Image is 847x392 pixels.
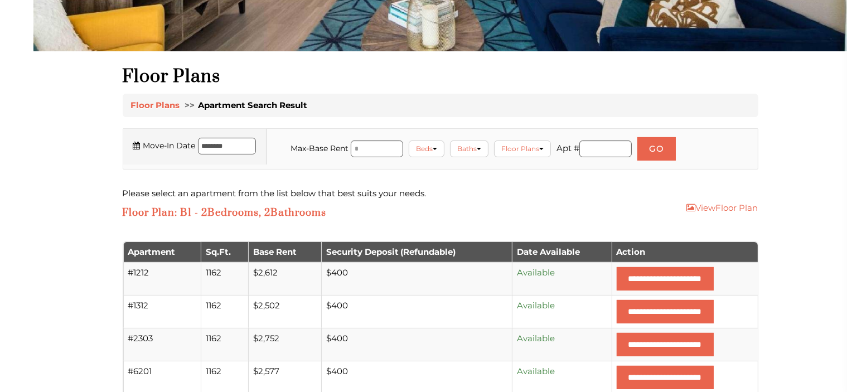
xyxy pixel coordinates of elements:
th: Base Rent [248,242,321,262]
td: $400 [321,328,512,361]
a: Beds [409,141,444,157]
a: Floor Plans [494,141,551,157]
span: Available [517,267,555,278]
td: 1162 [201,328,248,361]
span: Apartment Search Result [199,100,308,110]
td: 1162 [201,262,248,295]
h3: : B1 - 2 , 2 [123,206,327,219]
span: Available [517,366,555,376]
input: Move in date [198,138,256,154]
span: Sq.Ft. [206,246,231,257]
a: Baths [450,141,488,157]
div: Please select an apartment from the list below that best suits your needs. [123,186,758,201]
span: Available [517,333,555,343]
h1: Floor Plans [123,65,758,88]
li: Apt # [554,141,635,160]
input: Max Rent [351,141,403,157]
span: Floor Plan [123,206,175,219]
span: >> [182,100,198,110]
th: Security Deposit (Refundable) [321,242,512,262]
td: #1312 [123,295,201,328]
td: $400 [321,262,512,295]
span: Bathrooms [271,206,327,219]
th: Apartment [123,242,201,262]
td: #2303 [123,328,201,361]
td: #1212 [123,262,201,295]
td: $2,612 [248,262,321,295]
span: Floor Plan [696,202,758,213]
a: Floor Plans [131,100,180,110]
td: 1162 [201,295,248,328]
span: View [696,202,716,213]
td: $400 [321,295,512,328]
label: Max-Base Rent [291,141,349,156]
span: Available [517,300,555,311]
span: Bedrooms [208,206,259,219]
th: Date Available [512,242,611,262]
input: Apartment number [579,141,632,157]
td: $2,502 [248,295,321,328]
a: ViewFloor Plan [687,202,758,213]
label: Move-In Date [133,138,196,153]
th: Action [612,242,758,262]
button: GO [637,137,676,161]
td: $2,752 [248,328,321,361]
